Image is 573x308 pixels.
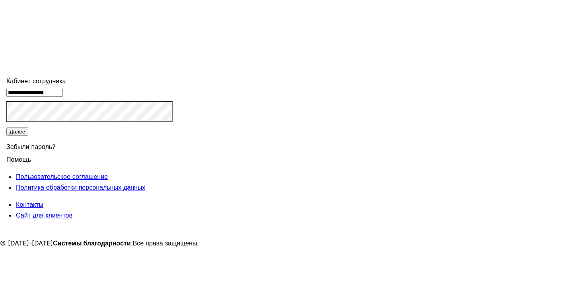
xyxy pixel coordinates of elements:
span: Помощь [6,151,31,163]
div: Кабинет сотрудника [6,76,173,86]
a: Пользовательское соглашение [16,173,108,180]
a: Политика обработки персональных данных [16,183,145,191]
button: Далее [6,128,28,136]
div: Забыли пароль? [6,137,173,154]
a: Контакты [16,200,43,208]
a: Сайт для клиентов [16,211,72,219]
span: Все права защищены. [133,239,199,247]
strong: Системы благодарности [53,239,131,247]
